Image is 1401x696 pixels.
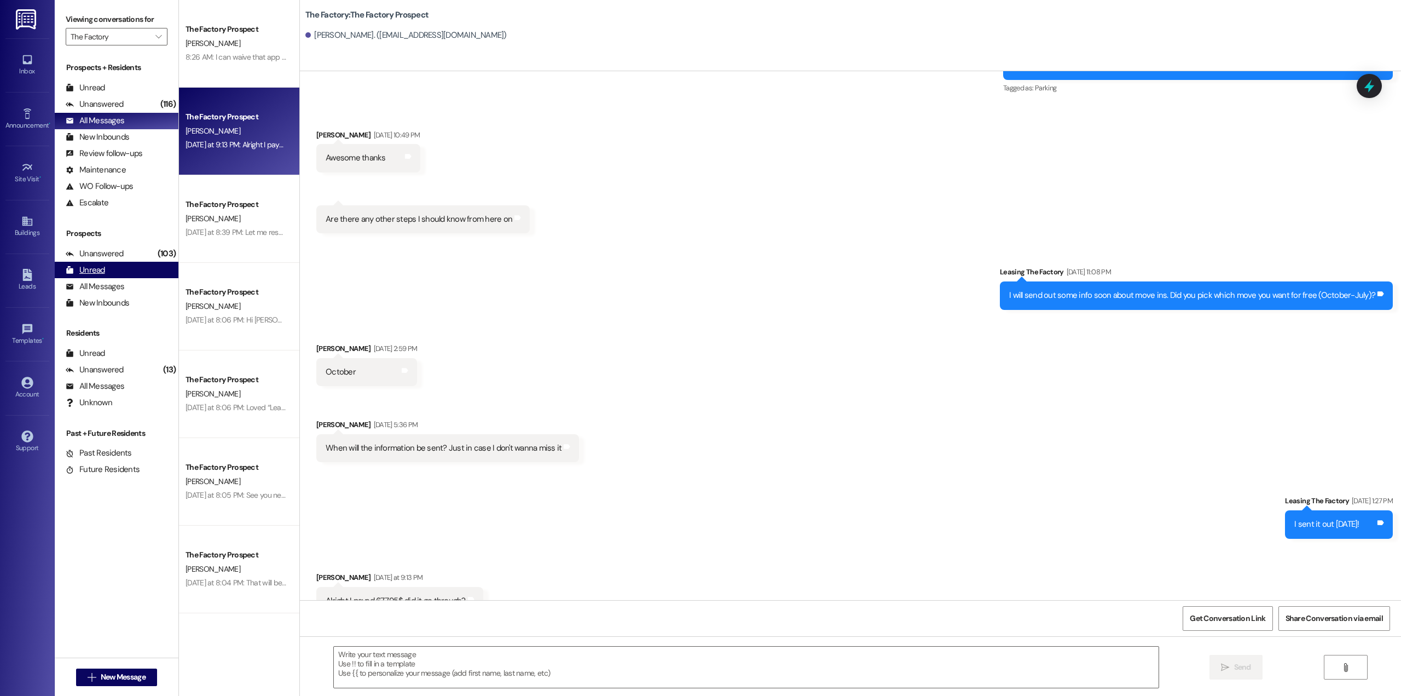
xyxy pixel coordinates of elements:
[326,152,386,164] div: Awesome thanks
[55,228,178,239] div: Prospects
[66,181,133,192] div: WO Follow-ups
[316,129,420,145] div: [PERSON_NAME]
[66,264,105,276] div: Unread
[186,111,287,123] div: The Factory Prospect
[186,227,531,237] div: [DATE] at 8:39 PM: Let me reset the password and see if that works! Give it a few minutes and try...
[66,281,124,292] div: All Messages
[1035,83,1056,93] span: Parking
[186,476,240,486] span: [PERSON_NAME]
[66,148,142,159] div: Review follow-ups
[1234,662,1251,673] span: Send
[1190,613,1265,624] span: Get Conversation Link
[186,374,287,386] div: The Factory Prospect
[158,96,178,113] div: (116)
[1221,663,1229,672] i: 
[88,673,96,682] i: 
[42,335,44,343] span: •
[186,462,287,473] div: The Factory Prospect
[5,266,49,295] a: Leads
[371,419,418,430] div: [DATE] 5:36 PM
[49,120,50,128] span: •
[76,669,157,686] button: New Message
[305,30,507,41] div: [PERSON_NAME]. ([EMAIL_ADDRESS][DOMAIN_NAME])
[186,24,287,35] div: The Factory Prospect
[371,572,423,583] div: [DATE] at 9:13 PM
[155,32,161,41] i: 
[316,572,483,587] div: [PERSON_NAME]
[16,9,38,30] img: ResiDesk Logo
[1003,80,1393,96] div: Tagged as:
[186,490,367,500] div: [DATE] at 8:05 PM: See you next week, [PERSON_NAME]!!
[186,38,240,48] span: [PERSON_NAME]
[5,212,49,241] a: Buildings
[1000,266,1393,281] div: Leasing The Factory
[186,286,287,298] div: The Factory Prospect
[155,245,178,262] div: (103)
[66,11,167,28] label: Viewing conversations for
[71,28,150,45] input: All communities
[186,126,240,136] span: [PERSON_NAME]
[66,364,124,376] div: Unanswered
[186,140,372,149] div: [DATE] at 9:13 PM: Alright I payed 677.95$ did it go through?
[55,62,178,73] div: Prospects + Residents
[1209,655,1263,680] button: Send
[1278,606,1390,631] button: Share Conversation via email
[1294,519,1359,530] div: I sent it out [DATE]!
[186,402,547,412] div: [DATE] at 8:06 PM: Loved “Leasing The Factory (The Factory): Of course! Very excited to welcome y...
[1009,290,1375,301] div: I will send out some info soon about move ins. Did you pick which move you want for free (October...
[66,348,105,359] div: Unread
[1064,266,1111,278] div: [DATE] 11:08 PM
[66,397,112,409] div: Unknown
[326,442,561,454] div: When will the information be sent? Just in case I don't wanna miss it
[66,115,124,126] div: All Messages
[316,419,579,434] div: [PERSON_NAME]
[66,447,132,459] div: Past Residents
[1349,495,1393,507] div: [DATE] 1:27 PM
[39,174,41,181] span: •
[160,361,178,378] div: (13)
[66,197,108,209] div: Escalate
[66,82,105,94] div: Unread
[5,427,49,457] a: Support
[66,248,124,260] div: Unanswered
[5,373,49,403] a: Account
[66,297,129,309] div: New Inbounds
[186,315,1075,325] div: [DATE] at 8:06 PM: Hi [PERSON_NAME], will you send an official notice of cancellation to our emai...
[326,214,512,225] div: Are there any other steps I should know from here on
[316,343,417,358] div: [PERSON_NAME]
[186,578,293,588] div: [DATE] at 8:04 PM: That will be ok!
[326,366,356,378] div: October
[5,158,49,188] a: Site Visit •
[1286,613,1383,624] span: Share Conversation via email
[5,50,49,80] a: Inbox
[66,131,129,143] div: New Inbounds
[186,564,240,574] span: [PERSON_NAME]
[66,164,126,176] div: Maintenance
[305,9,429,21] b: The Factory: The Factory Prospect
[371,129,420,141] div: [DATE] 10:49 PM
[186,52,448,62] div: 8:26 AM: I can waive that app fee for you! No worries! i''ll send the lease out shortly!
[326,595,466,607] div: Alright I payed 677.95$ did it go through?
[1183,606,1272,631] button: Get Conversation Link
[55,428,178,439] div: Past + Future Residents
[66,99,124,110] div: Unanswered
[186,301,240,311] span: [PERSON_NAME]
[186,199,287,210] div: The Factory Prospect
[101,671,146,683] span: New Message
[186,389,240,399] span: [PERSON_NAME]
[66,464,140,475] div: Future Residents
[66,381,124,392] div: All Messages
[1285,495,1393,510] div: Leasing The Factory
[5,320,49,349] a: Templates •
[186,214,240,223] span: [PERSON_NAME]
[371,343,418,354] div: [DATE] 2:59 PM
[1341,663,1350,672] i: 
[186,549,287,561] div: The Factory Prospect
[55,327,178,339] div: Residents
